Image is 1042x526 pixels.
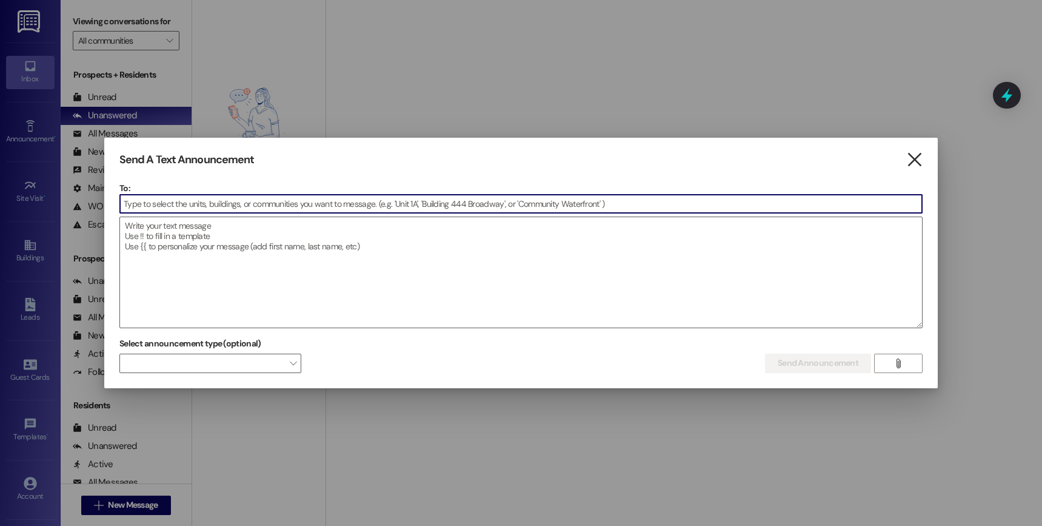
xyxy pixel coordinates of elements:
span: Send Announcement [778,357,858,369]
p: To: [119,182,923,194]
input: Type to select the units, buildings, or communities you want to message. (e.g. 'Unit 1A', 'Buildi... [120,195,922,213]
i:  [893,359,903,368]
i:  [906,153,923,166]
h3: Send A Text Announcement [119,153,254,167]
label: Select announcement type (optional) [119,334,261,353]
button: Send Announcement [765,354,871,373]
